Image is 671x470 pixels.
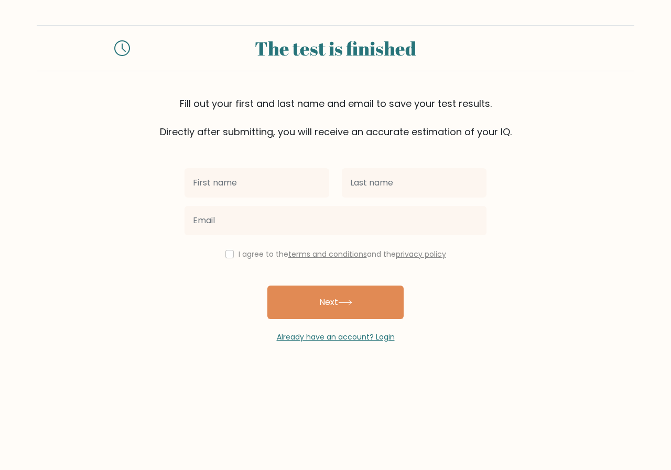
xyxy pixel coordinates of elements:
label: I agree to the and the [239,249,446,259]
button: Next [267,286,404,319]
input: First name [185,168,329,198]
a: privacy policy [396,249,446,259]
input: Email [185,206,486,235]
div: Fill out your first and last name and email to save your test results. Directly after submitting,... [37,96,634,139]
div: The test is finished [143,34,528,62]
a: Already have an account? Login [277,332,395,342]
input: Last name [342,168,486,198]
a: terms and conditions [288,249,367,259]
